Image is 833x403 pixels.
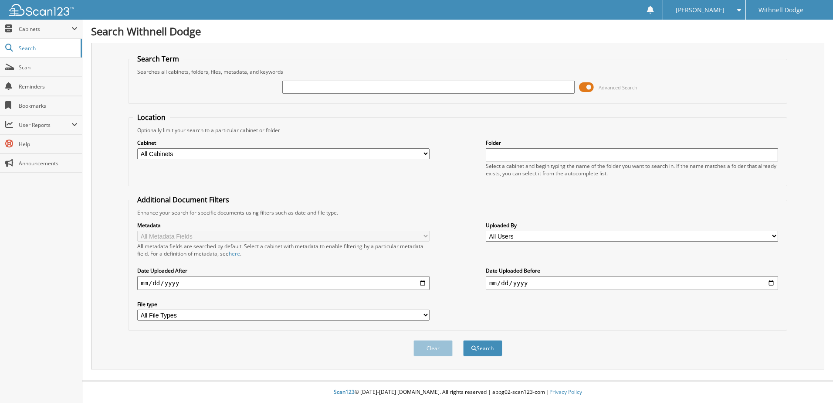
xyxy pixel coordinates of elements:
span: Help [19,140,78,148]
span: Scan123 [334,388,355,396]
label: Metadata [137,222,430,229]
label: Date Uploaded Before [486,267,778,274]
span: Scan [19,64,78,71]
label: Cabinet [137,139,430,147]
a: Privacy Policy [549,388,582,396]
h1: Search Withnell Dodge [91,24,824,38]
span: Reminders [19,83,78,90]
img: scan123-logo-white.svg [9,4,74,16]
input: end [486,276,778,290]
span: [PERSON_NAME] [676,7,725,13]
a: here [229,250,240,257]
label: File type [137,301,430,308]
span: Advanced Search [599,84,637,91]
label: Uploaded By [486,222,778,229]
span: Announcements [19,160,78,167]
span: Cabinets [19,25,71,33]
div: Optionally limit your search to a particular cabinet or folder [133,126,782,134]
label: Date Uploaded After [137,267,430,274]
input: start [137,276,430,290]
div: Select a cabinet and begin typing the name of the folder you want to search in. If the name match... [486,162,778,177]
legend: Location [133,113,170,122]
span: Search [19,44,76,52]
button: Clear [413,340,453,356]
label: Folder [486,139,778,147]
button: Search [463,340,502,356]
span: Bookmarks [19,102,78,109]
span: Withnell Dodge [759,7,803,13]
legend: Additional Document Filters [133,195,234,205]
div: All metadata fields are searched by default. Select a cabinet with metadata to enable filtering b... [137,242,430,257]
span: User Reports [19,121,71,129]
div: Searches all cabinets, folders, files, metadata, and keywords [133,68,782,75]
legend: Search Term [133,54,183,64]
div: Enhance your search for specific documents using filters such as date and file type. [133,209,782,216]
div: © [DATE]-[DATE] [DOMAIN_NAME]. All rights reserved | appg02-scan123-com | [82,382,833,403]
